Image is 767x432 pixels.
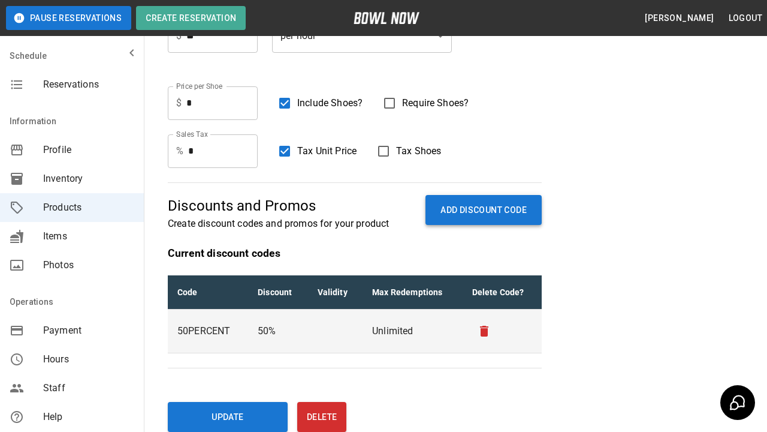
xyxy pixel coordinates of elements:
[463,275,542,310] th: Delete Code?
[43,410,134,424] span: Help
[43,229,134,244] span: Items
[248,275,307,310] th: Discount
[396,144,441,158] span: Tax Shoes
[168,402,288,432] button: Update
[6,6,131,30] button: Pause Reservations
[168,275,542,353] table: sticky table
[43,200,134,215] span: Products
[168,275,248,310] th: Code
[176,96,182,110] p: $
[136,6,246,30] button: Create Reservation
[168,195,389,217] p: Discounts and Promos
[43,258,134,272] span: Photos
[177,324,238,338] p: 50PERCENT
[43,323,134,338] span: Payment
[308,275,363,310] th: Validity
[43,143,134,157] span: Profile
[43,77,134,92] span: Reservations
[176,144,183,158] p: %
[372,324,452,338] p: Unlimited
[472,319,496,343] button: remove
[297,402,346,432] button: Delete
[43,352,134,367] span: Hours
[168,245,542,261] p: Current discount codes
[724,7,767,29] button: Logout
[425,195,542,226] button: ADD DISCOUNT CODE
[402,96,469,110] span: Require Shoes?
[43,381,134,395] span: Staff
[640,7,718,29] button: [PERSON_NAME]
[297,144,357,158] span: Tax Unit Price
[43,172,134,186] span: Inventory
[297,96,363,110] span: Include Shoes?
[354,12,419,24] img: logo
[363,275,462,310] th: Max Redemptions
[258,324,298,338] p: 50 %
[168,217,389,231] p: Create discount codes and promos for your product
